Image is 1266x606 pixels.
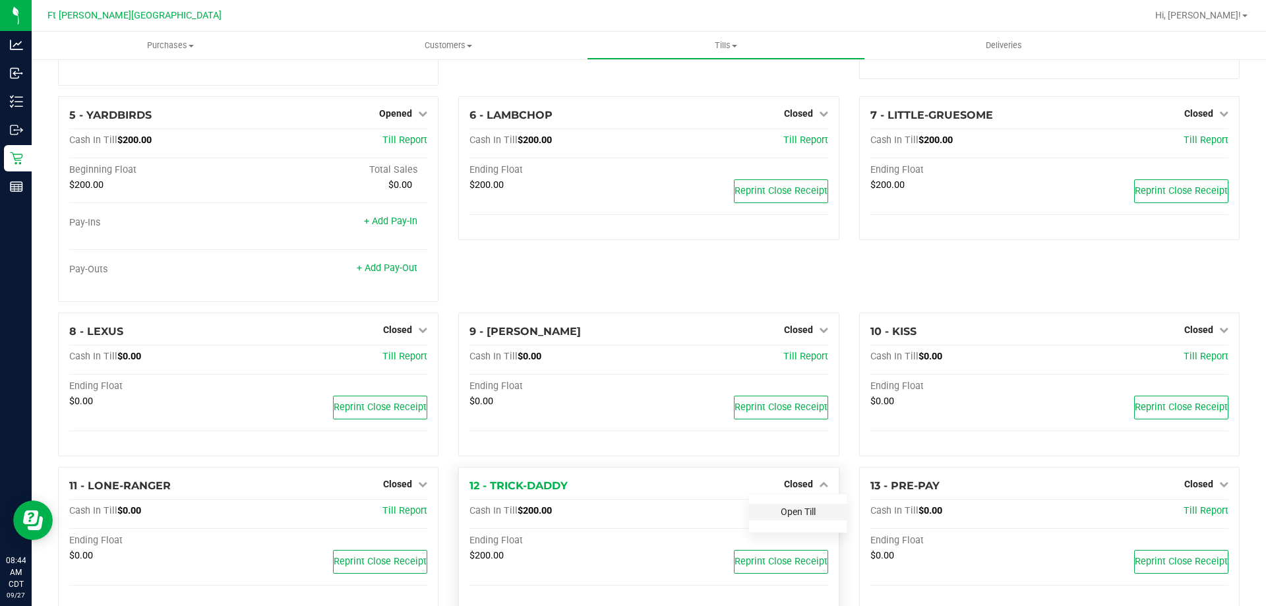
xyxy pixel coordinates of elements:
[870,505,919,516] span: Cash In Till
[388,179,412,191] span: $0.00
[10,38,23,51] inline-svg: Analytics
[333,550,427,574] button: Reprint Close Receipt
[32,32,309,59] a: Purchases
[69,351,117,362] span: Cash In Till
[382,351,427,362] a: Till Report
[1184,351,1228,362] span: Till Report
[333,396,427,419] button: Reprint Close Receipt
[383,324,412,335] span: Closed
[781,506,816,517] a: Open Till
[6,590,26,600] p: 09/27
[469,351,518,362] span: Cash In Till
[734,396,828,419] button: Reprint Close Receipt
[783,351,828,362] a: Till Report
[10,95,23,108] inline-svg: Inventory
[587,32,864,59] a: Tills
[518,351,541,362] span: $0.00
[1184,479,1213,489] span: Closed
[117,351,141,362] span: $0.00
[117,505,141,516] span: $0.00
[1135,556,1228,567] span: Reprint Close Receipt
[69,550,93,561] span: $0.00
[364,216,417,227] a: + Add Pay-In
[784,108,813,119] span: Closed
[1155,10,1241,20] span: Hi, [PERSON_NAME]!
[310,40,586,51] span: Customers
[1134,550,1228,574] button: Reprint Close Receipt
[469,164,649,176] div: Ending Float
[117,135,152,146] span: $200.00
[469,396,493,407] span: $0.00
[6,555,26,590] p: 08:44 AM CDT
[870,550,894,561] span: $0.00
[69,179,104,191] span: $200.00
[870,109,993,121] span: 7 - LITTLE-GRUESOME
[469,479,568,492] span: 12 - TRICK-DADDY
[1135,402,1228,413] span: Reprint Close Receipt
[784,479,813,489] span: Closed
[69,479,171,492] span: 11 - LONE-RANGER
[32,40,309,51] span: Purchases
[69,135,117,146] span: Cash In Till
[1134,179,1228,203] button: Reprint Close Receipt
[469,550,504,561] span: $200.00
[334,402,427,413] span: Reprint Close Receipt
[379,108,412,119] span: Opened
[1184,108,1213,119] span: Closed
[382,135,427,146] a: Till Report
[735,556,828,567] span: Reprint Close Receipt
[69,217,249,229] div: Pay-Ins
[784,324,813,335] span: Closed
[734,550,828,574] button: Reprint Close Receipt
[870,135,919,146] span: Cash In Till
[10,67,23,80] inline-svg: Inbound
[10,180,23,193] inline-svg: Reports
[1184,324,1213,335] span: Closed
[69,264,249,276] div: Pay-Outs
[469,380,649,392] div: Ending Float
[919,351,942,362] span: $0.00
[919,505,942,516] span: $0.00
[47,10,222,21] span: Ft [PERSON_NAME][GEOGRAPHIC_DATA]
[870,380,1050,392] div: Ending Float
[518,135,552,146] span: $200.00
[870,179,905,191] span: $200.00
[1135,185,1228,197] span: Reprint Close Receipt
[735,402,828,413] span: Reprint Close Receipt
[870,351,919,362] span: Cash In Till
[469,179,504,191] span: $200.00
[870,325,917,338] span: 10 - KISS
[870,535,1050,547] div: Ending Float
[69,396,93,407] span: $0.00
[309,32,587,59] a: Customers
[469,109,553,121] span: 6 - LAMBCHOP
[1184,505,1228,516] a: Till Report
[783,135,828,146] a: Till Report
[919,135,953,146] span: $200.00
[469,135,518,146] span: Cash In Till
[870,479,940,492] span: 13 - PRE-PAY
[69,505,117,516] span: Cash In Till
[69,109,152,121] span: 5 - YARDBIRDS
[382,505,427,516] a: Till Report
[469,535,649,547] div: Ending Float
[334,556,427,567] span: Reprint Close Receipt
[968,40,1040,51] span: Deliveries
[870,164,1050,176] div: Ending Float
[469,505,518,516] span: Cash In Till
[865,32,1143,59] a: Deliveries
[1184,135,1228,146] span: Till Report
[69,535,249,547] div: Ending Float
[10,123,23,136] inline-svg: Outbound
[69,164,249,176] div: Beginning Float
[870,396,894,407] span: $0.00
[383,479,412,489] span: Closed
[734,179,828,203] button: Reprint Close Receipt
[588,40,864,51] span: Tills
[69,380,249,392] div: Ending Float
